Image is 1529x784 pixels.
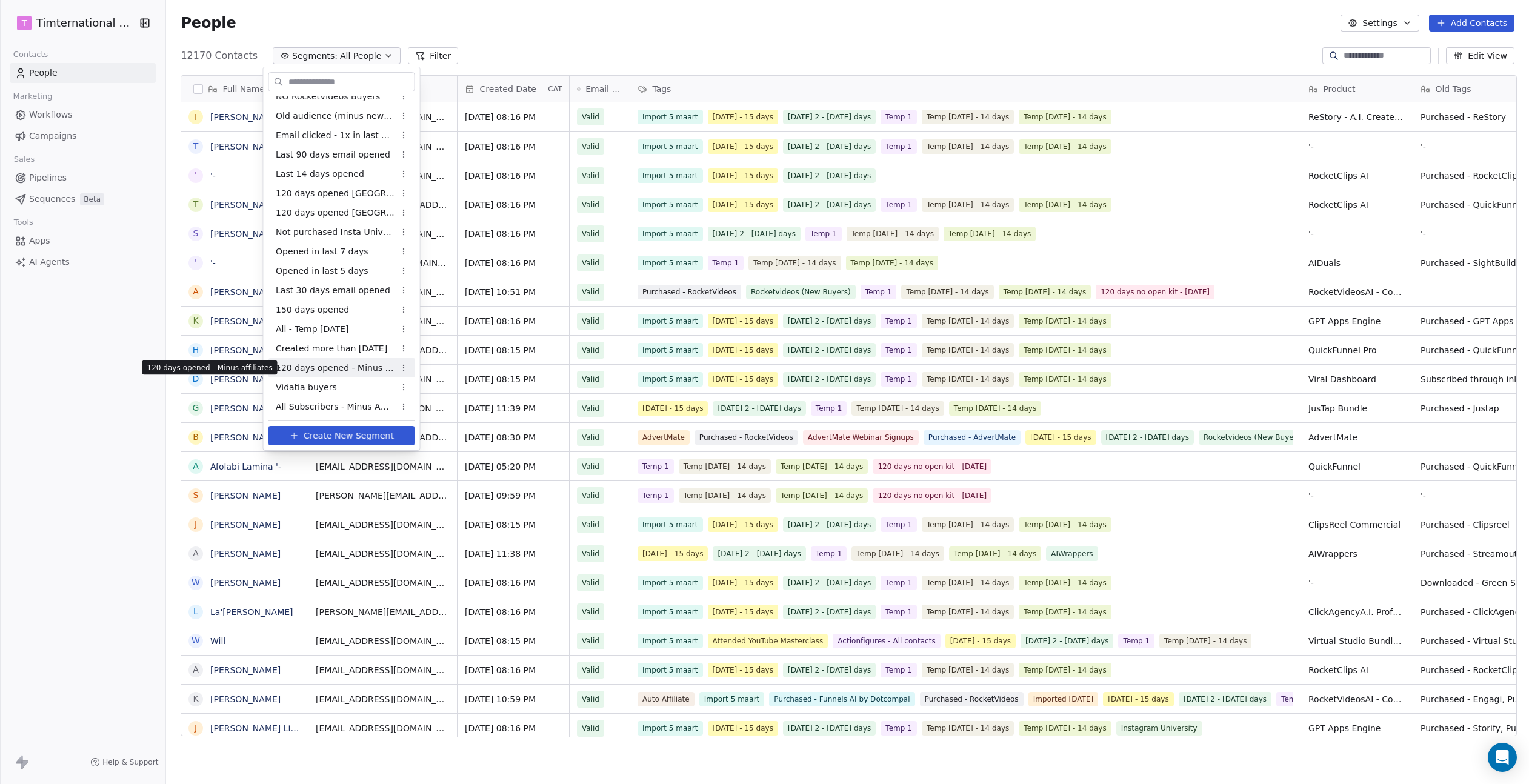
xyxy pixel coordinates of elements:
[276,226,395,239] span: Not purchased Insta Universaty yet
[276,207,395,219] span: 120 days opened [GEOGRAPHIC_DATA]
[276,110,395,122] span: Old audience (minus new RV buyers)
[276,168,364,181] span: Last 14 days opened
[276,284,390,297] span: Last 30 days email opened
[276,187,395,200] span: 120 days opened [GEOGRAPHIC_DATA]/Kit
[276,362,395,374] span: 120 days opened - Minus affiliates
[276,129,395,142] span: Email clicked - 1x in last 1 day
[268,426,415,445] button: Create New Segment
[276,245,368,258] span: Opened in last 7 days
[276,323,348,336] span: All - Temp [DATE]
[276,381,337,394] span: Vidatia buyers
[276,265,368,277] span: Opened in last 5 days
[276,342,387,355] span: Created more than [DATE]
[304,430,394,442] span: Create New Segment
[276,400,395,413] span: All Subscribers - Minus Affiliates
[147,363,273,373] p: 120 days opened - Minus affiliates
[276,90,380,103] span: NO RocketVideos Buyers
[276,148,390,161] span: Last 90 days email opened
[276,304,349,316] span: 150 days opened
